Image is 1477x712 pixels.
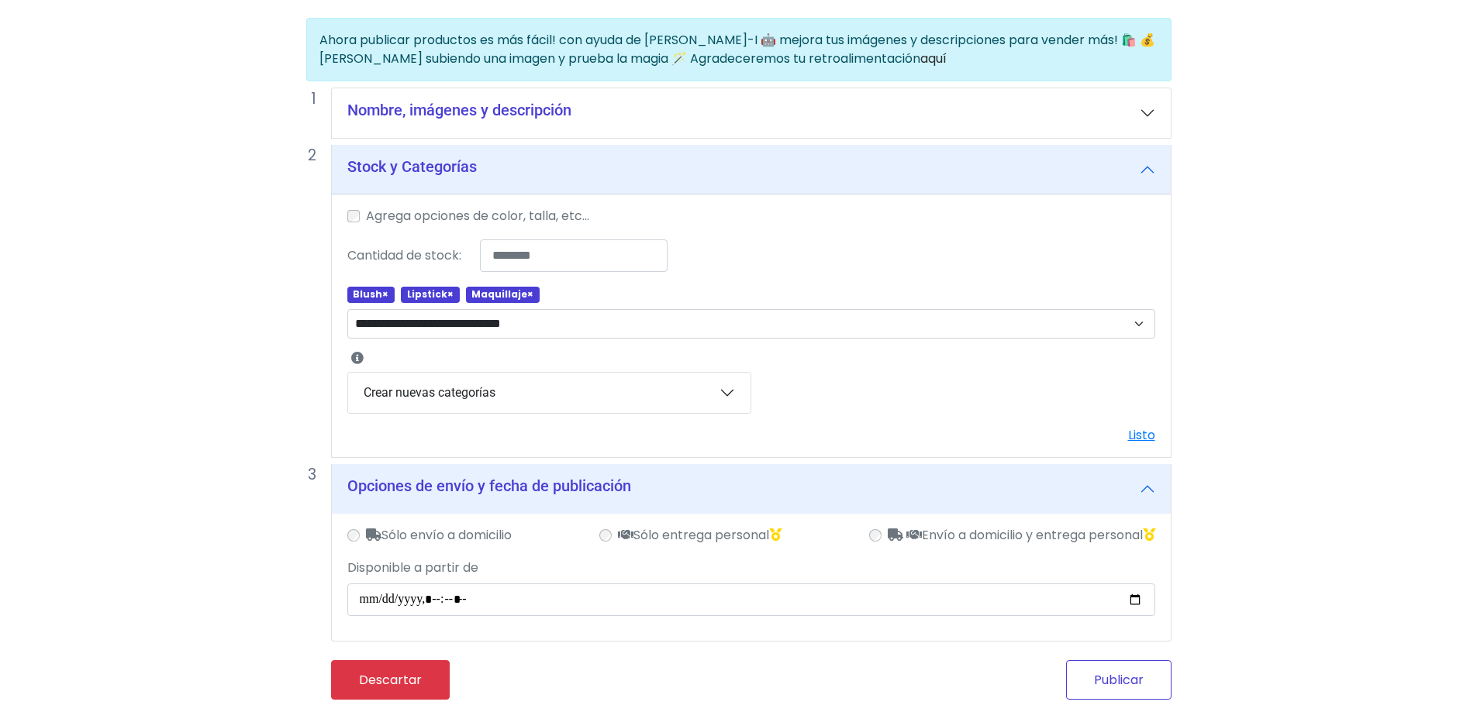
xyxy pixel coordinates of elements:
[347,101,571,119] h5: Nombre, imágenes y descripción
[920,50,947,67] a: aquí
[447,287,454,301] span: ×
[347,476,631,495] h5: Opciones de envío y fecha de publicación
[347,287,395,302] span: Blush
[527,287,533,301] span: ×
[888,526,1155,545] label: Envío a domicilio y entrega personal
[348,373,751,413] button: Crear nuevas categorías
[1143,528,1155,541] i: Feature Lolapay Pro
[382,287,388,301] span: ×
[466,287,540,302] span: Maquillaje
[769,528,782,541] i: Feature Lolapay Pro
[332,145,1171,194] button: Stock y Categorías
[1128,426,1155,444] a: Listo
[332,464,1171,514] button: Opciones de envío y fecha de publicación
[618,526,782,545] label: Sólo entrega personal
[319,31,1155,67] span: Ahora publicar productos es más fácil! con ayuda de [PERSON_NAME]-I 🤖 mejora tus imágenes y descr...
[401,287,460,302] span: Lipstick
[347,246,461,265] label: Cantidad de stock:
[366,526,512,545] label: Sólo envío a domicilio
[1066,660,1172,700] button: Publicar
[347,157,477,176] h5: Stock y Categorías
[366,207,589,225] label: Agrega opciones de color, talla, etc...
[331,660,450,700] a: Descartar
[347,559,478,577] label: Disponible a partir de
[332,88,1171,138] button: Nombre, imágenes y descripción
